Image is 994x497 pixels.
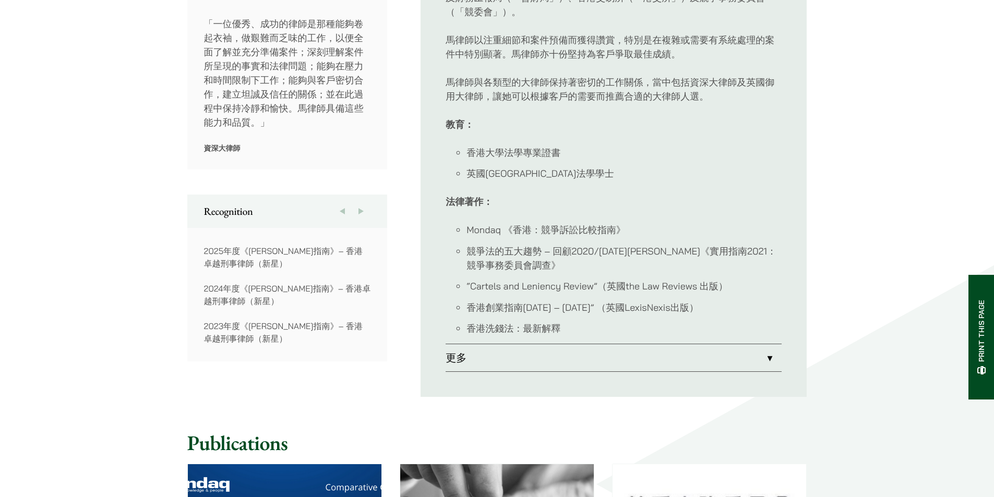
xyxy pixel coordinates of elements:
li: 香港大學法學專業證書 [466,146,782,160]
strong: 法律著作： [446,196,493,208]
h2: Publications [187,430,807,455]
p: 馬律師以注重細節和案件預備而獲得讚賞，特別是在複雜或需要有系統處理的案件中特別顯著。馬律師亦十份堅持為客戶爭取最佳成績。 [446,33,782,61]
button: Previous [333,195,352,228]
p: 「一位優秀、成功的律師是那種能夠卷起衣袖，做艱難而乏味的工作，以便全面了解並充分準備案件；深刻理解案件所呈現的事實和法律問題；能夠在壓力和時間限制下工作；能夠與客戶密切合作，建立坦誠及信任的關係... [204,17,371,129]
li: 競爭法的五大趨勢 – 回顧2020/[DATE][PERSON_NAME]《實用指南2021：競爭事務委員會調查》 [466,244,782,272]
strong: 教育： [446,118,474,130]
p: 馬律師與各類型的大律師保持著密切的工作關係，當中包括資深大律師及英國御用大律師，讓她可以根據客戶的需要而推薦合適的大律師人選。 [446,75,782,103]
li: 香港洗錢法：最新解釋 [466,321,782,335]
li: 香港創業指南[DATE] – [DATE]” （英國LexisNexis出版） [466,300,782,314]
button: Next [352,195,370,228]
a: 更多 [446,344,782,371]
h2: Recognition [204,205,371,217]
p: 資深大律師 [204,143,371,153]
li: Mondaq 《香港：競爭訴訟比較指南》 [466,223,782,237]
li: 英國[GEOGRAPHIC_DATA]法學學士 [466,166,782,180]
p: 2023年度《[PERSON_NAME]指南》– 香港卓越刑事律師（新星） [204,320,371,345]
li: “Cartels and Leniency Review”（英國the Law Reviews 出版） [466,279,782,293]
p: 2025年度《[PERSON_NAME]指南》– 香港卓越刑事律師（新星） [204,245,371,270]
p: 2024年度《[PERSON_NAME]指南》– 香港卓越刑事律師（新星） [204,282,371,307]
